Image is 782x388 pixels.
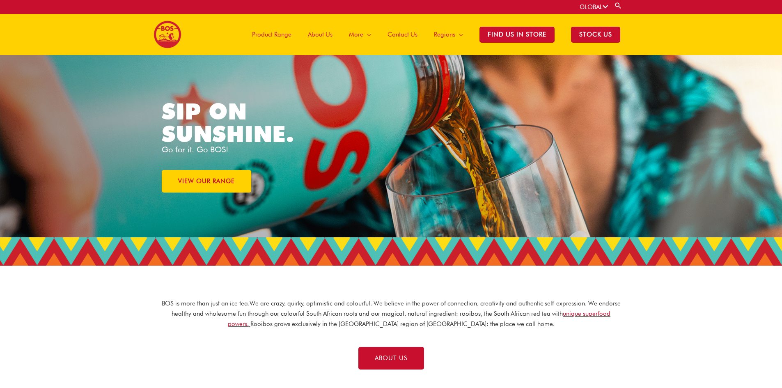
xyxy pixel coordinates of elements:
a: STOCK US [563,14,628,55]
a: Product Range [244,14,300,55]
p: Go for it. Go BOS! [162,145,391,154]
a: Regions [426,14,471,55]
img: BOS logo finals-200px [154,21,181,48]
span: Regions [434,22,455,47]
h1: SIP ON SUNSHINE. [162,100,329,145]
span: STOCK US [571,27,620,43]
a: unique superfood powers. [228,310,611,328]
a: GLOBAL [580,3,608,11]
a: More [341,14,379,55]
span: Find Us in Store [479,27,555,43]
a: Search button [614,2,622,9]
span: About Us [308,22,333,47]
span: VIEW OUR RANGE [178,178,235,184]
span: Product Range [252,22,291,47]
a: Find Us in Store [471,14,563,55]
nav: Site Navigation [238,14,628,55]
span: Contact Us [388,22,417,47]
p: BOS is more than just an ice tea. We are crazy, quirky, optimistic and colourful. We believe in t... [161,298,621,329]
span: ABOUT US [375,355,408,361]
a: VIEW OUR RANGE [162,170,251,193]
span: More [349,22,363,47]
a: About Us [300,14,341,55]
a: Contact Us [379,14,426,55]
a: ABOUT US [358,347,424,370]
